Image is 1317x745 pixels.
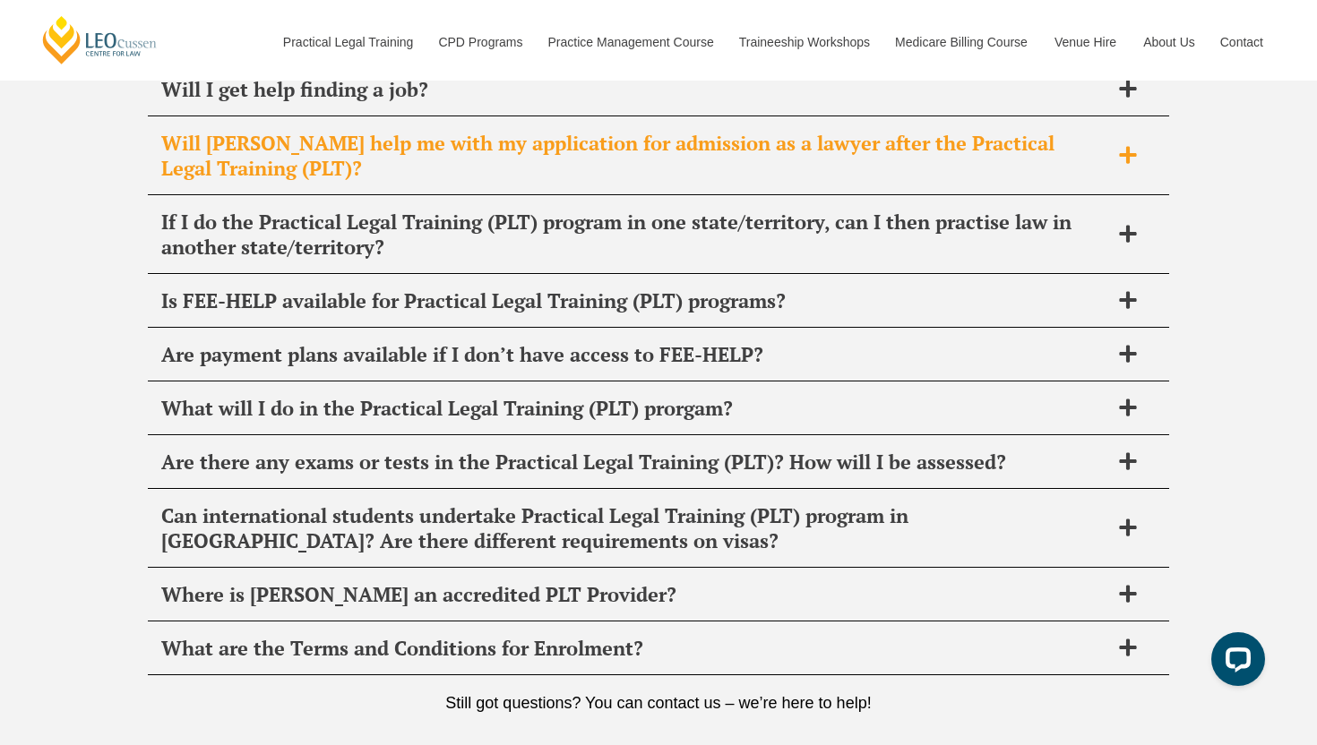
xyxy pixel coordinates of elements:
a: Practice Management Course [535,4,726,81]
iframe: LiveChat chat widget [1197,625,1272,700]
a: Venue Hire [1041,4,1130,81]
a: Traineeship Workshops [726,4,882,81]
a: [PERSON_NAME] Centre for Law [40,14,159,65]
span: Can international students undertake Practical Legal Training (PLT) program in [GEOGRAPHIC_DATA]?... [161,503,1109,553]
span: Are payment plans available if I don’t have access to FEE-HELP? [161,342,1109,367]
a: Medicare Billing Course [882,4,1041,81]
span: Where is [PERSON_NAME] an accredited PLT Provider? [161,582,1109,607]
span: Are there any exams or tests in the Practical Legal Training (PLT)? How will I be assessed? [161,450,1109,475]
a: CPD Programs [425,4,534,81]
span: If I do the Practical Legal Training (PLT) program in one state/territory, can I then practise la... [161,210,1109,260]
span: What will I do in the Practical Legal Training (PLT) prorgam? [161,396,1109,421]
a: Contact [1207,4,1277,81]
a: About Us [1130,4,1207,81]
a: Practical Legal Training [270,4,426,81]
span: Will [PERSON_NAME] help me with my application for admission as a lawyer after the Practical Lega... [161,131,1109,181]
span: Will I get help finding a job? [161,77,1109,102]
span: What are the Terms and Conditions for Enrolment? [161,636,1109,661]
span: Is FEE-HELP available for Practical Legal Training (PLT) programs? [161,288,1109,313]
p: Still got questions? You can contact us – we’re here to help! [148,693,1169,713]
